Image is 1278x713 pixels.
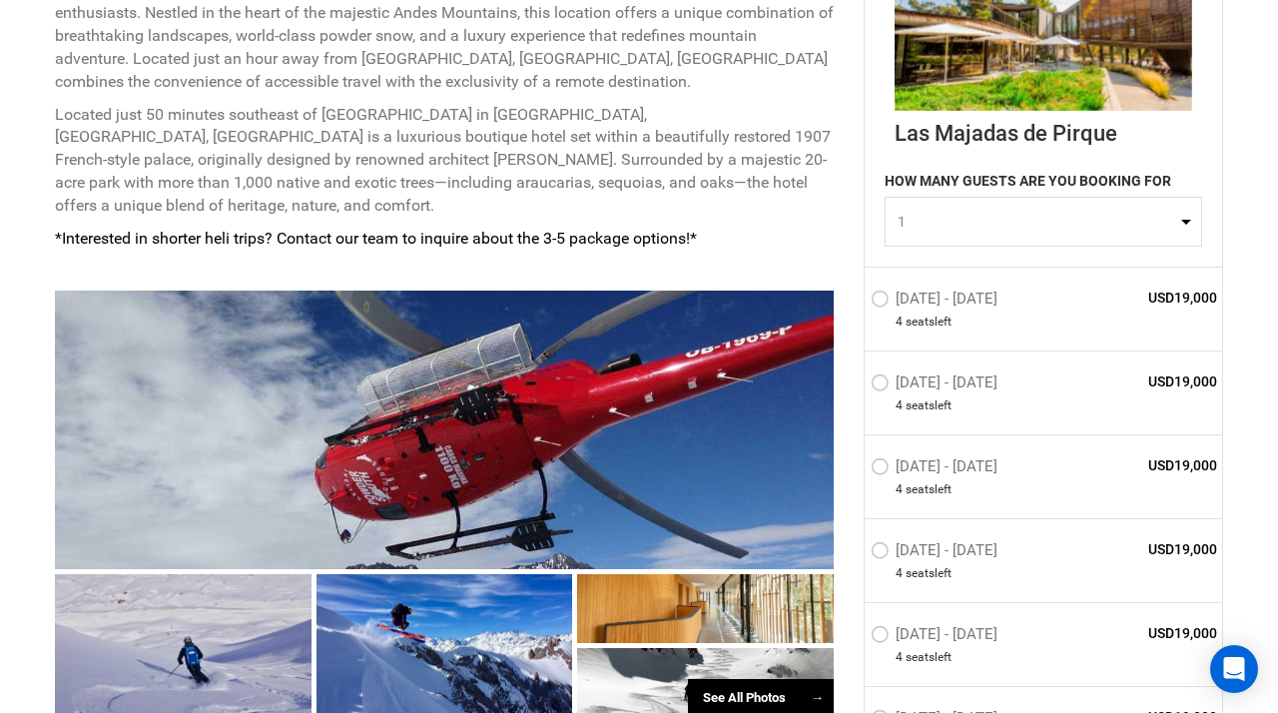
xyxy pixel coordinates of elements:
span: USD19,000 [1072,623,1217,643]
span: USD19,000 [1072,539,1217,559]
p: Located just 50 minutes southeast of [GEOGRAPHIC_DATA] in [GEOGRAPHIC_DATA], [GEOGRAPHIC_DATA], [... [55,104,834,218]
label: [DATE] - [DATE] [871,290,1002,314]
div: Open Intercom Messenger [1210,645,1258,693]
span: 4 [896,481,903,498]
span: s [929,649,935,666]
span: seat left [906,397,952,414]
span: seat left [906,565,952,582]
span: USD19,000 [1072,288,1217,308]
span: 4 [896,314,903,331]
span: USD19,000 [1072,371,1217,391]
span: seat left [906,649,952,666]
span: s [929,565,935,582]
label: HOW MANY GUESTS ARE YOU BOOKING FOR [885,171,1171,197]
span: s [929,397,935,414]
span: seat left [906,314,952,331]
span: s [929,481,935,498]
div: Las Majadas de Pirque [895,111,1192,149]
span: 4 [896,397,903,414]
span: seat left [906,481,952,498]
span: 1 [898,212,1176,232]
label: [DATE] - [DATE] [871,373,1002,397]
span: 4 [896,565,903,582]
span: USD19,000 [1072,455,1217,475]
label: [DATE] - [DATE] [871,541,1002,565]
span: 4 [896,649,903,666]
button: 1 [885,197,1202,247]
label: [DATE] - [DATE] [871,457,1002,481]
span: → [811,690,824,705]
span: s [929,314,935,331]
strong: *Interested in shorter heli trips? Contact our team to inquire about the 3-5 package options!* [55,229,697,248]
label: [DATE] - [DATE] [871,625,1002,649]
